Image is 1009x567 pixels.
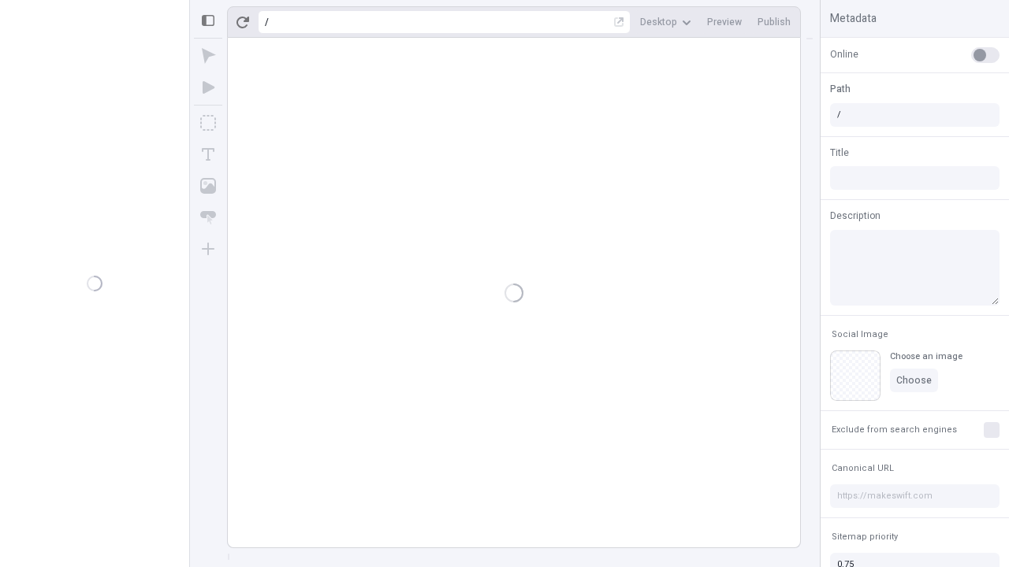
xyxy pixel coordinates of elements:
button: Box [194,109,222,137]
span: Publish [758,16,791,28]
button: Sitemap priority [828,528,901,547]
span: Online [830,47,858,61]
span: Sitemap priority [832,531,898,543]
button: Canonical URL [828,459,897,478]
input: https://makeswift.com [830,484,1000,508]
button: Social Image [828,325,892,344]
button: Preview [701,10,748,34]
span: Choose [896,374,932,387]
button: Image [194,172,222,200]
span: Exclude from search engines [832,424,957,435]
span: Social Image [832,328,888,340]
span: Title [830,146,849,160]
button: Publish [751,10,797,34]
button: Exclude from search engines [828,421,960,439]
div: / [265,16,269,28]
span: Desktop [640,16,677,28]
div: Choose an image [890,350,962,362]
span: Canonical URL [832,462,894,474]
span: Path [830,82,851,96]
button: Text [194,140,222,169]
button: Button [194,203,222,232]
span: Description [830,209,881,223]
span: Preview [707,16,742,28]
button: Desktop [634,10,698,34]
button: Choose [890,369,938,392]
